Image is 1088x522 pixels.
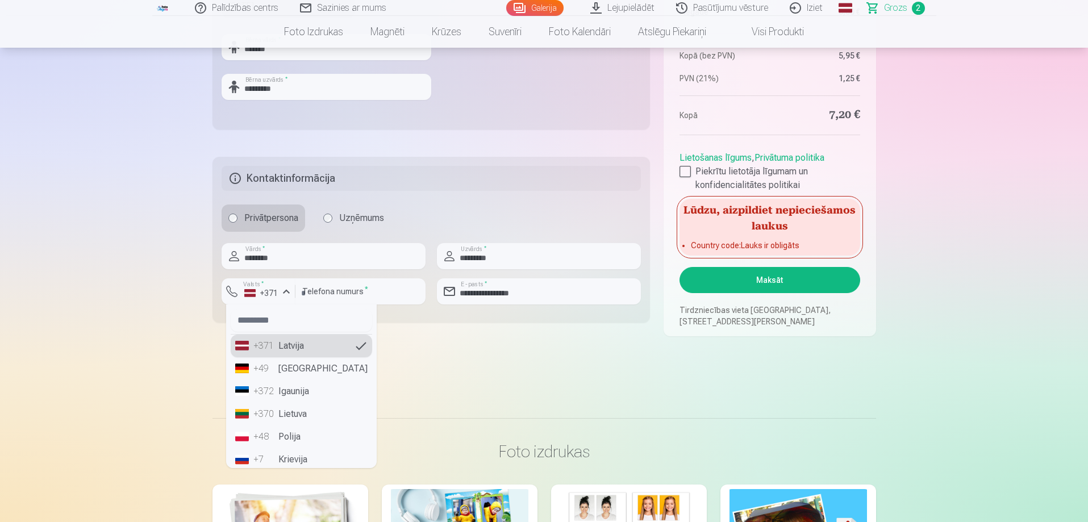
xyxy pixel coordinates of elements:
[222,304,295,314] div: Lauks ir obligāts
[323,214,332,223] input: Uzņēmums
[222,204,305,232] label: Privātpersona
[912,2,925,15] span: 2
[357,16,418,48] a: Magnēti
[253,407,276,421] div: +370
[157,5,169,11] img: /fa1
[680,50,764,61] dt: Kopā (bez PVN)
[222,166,641,191] h5: Kontaktinformācija
[222,278,295,304] button: Valsts*+371
[680,165,860,192] label: Piekrītu lietotāja līgumam un konfidencialitātes politikai
[418,16,475,48] a: Krūzes
[680,152,752,163] a: Lietošanas līgums
[222,441,867,462] h3: Foto izdrukas
[240,279,268,288] label: Valsts
[231,425,372,448] li: Polija
[231,357,372,380] li: [GEOGRAPHIC_DATA]
[776,50,860,61] dd: 5,95 €
[253,339,276,353] div: +371
[535,16,624,48] a: Foto kalendāri
[231,448,372,471] li: Krievija
[244,287,278,299] div: +371
[776,107,860,123] dd: 7,20 €
[884,1,907,15] span: Grozs
[228,214,237,223] input: Privātpersona
[253,430,276,444] div: +48
[680,147,860,192] div: ,
[231,380,372,403] li: Igaunija
[720,16,818,48] a: Visi produkti
[253,385,276,398] div: +372
[231,335,372,357] li: Latvija
[680,267,860,293] button: Maksāt
[253,362,276,375] div: +49
[680,304,860,327] p: Tirdzniecības vieta [GEOGRAPHIC_DATA], [STREET_ADDRESS][PERSON_NAME]
[624,16,720,48] a: Atslēgu piekariņi
[316,204,391,232] label: Uzņēmums
[680,107,764,123] dt: Kopā
[691,240,848,251] li: Country code : Lauks ir obligāts
[231,403,372,425] li: Lietuva
[475,16,535,48] a: Suvenīri
[270,16,357,48] a: Foto izdrukas
[680,199,860,235] h5: Lūdzu, aizpildiet nepieciešamos laukus
[253,453,276,466] div: +7
[680,73,764,84] dt: PVN (21%)
[754,152,824,163] a: Privātuma politika
[776,73,860,84] dd: 1,25 €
